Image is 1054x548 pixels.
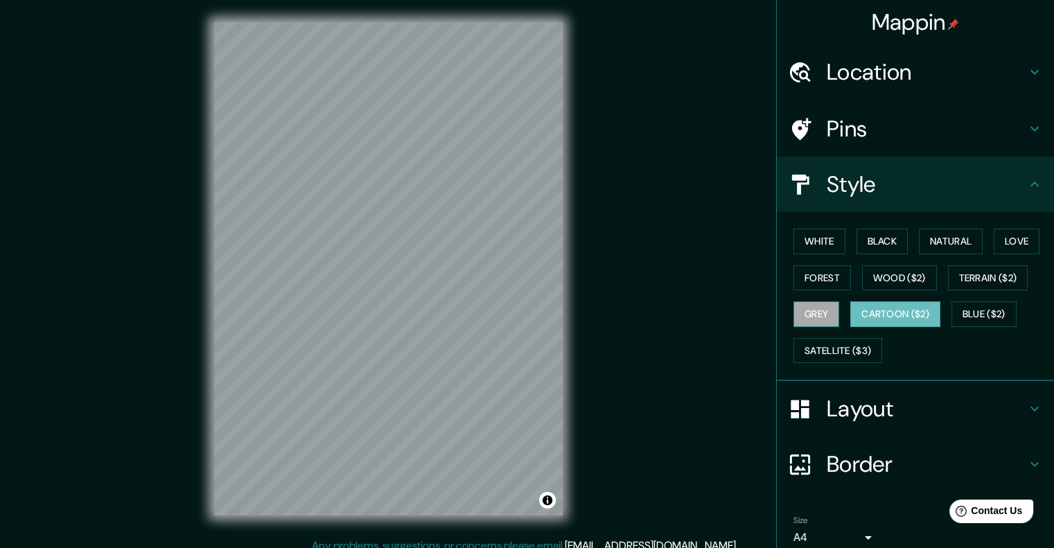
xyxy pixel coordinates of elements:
canvas: Map [214,22,563,515]
iframe: Help widget launcher [931,494,1039,533]
button: Natural [919,229,983,254]
div: Location [777,44,1054,100]
button: Grey [793,301,839,327]
h4: Border [827,450,1026,478]
img: pin-icon.png [948,19,959,30]
button: Terrain ($2) [948,265,1028,291]
button: White [793,229,845,254]
div: Style [777,157,1054,212]
h4: Mappin [872,8,960,36]
button: Cartoon ($2) [850,301,940,327]
button: Black [857,229,908,254]
button: Blue ($2) [951,301,1017,327]
button: Satellite ($3) [793,338,882,364]
button: Forest [793,265,851,291]
div: Pins [777,101,1054,157]
button: Wood ($2) [862,265,937,291]
h4: Pins [827,115,1026,143]
button: Toggle attribution [539,492,556,509]
div: Layout [777,381,1054,436]
h4: Location [827,58,1026,86]
h4: Layout [827,395,1026,423]
label: Size [793,515,808,527]
div: Border [777,436,1054,492]
button: Love [994,229,1039,254]
h4: Style [827,170,1026,198]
